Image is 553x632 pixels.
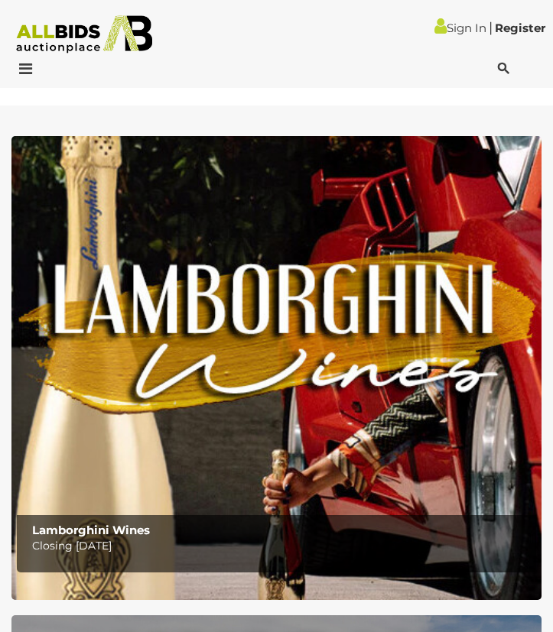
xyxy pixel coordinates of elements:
a: Lamborghini Wines Lamborghini Wines Closing [DATE] [11,136,542,600]
img: Lamborghini Wines [11,136,542,600]
span: | [489,19,493,36]
img: Allbids.com.au [8,15,161,53]
b: Lamborghini Wines [32,523,150,537]
a: Sign In [434,21,486,35]
a: Register [495,21,545,35]
p: Closing [DATE] [32,536,529,556]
